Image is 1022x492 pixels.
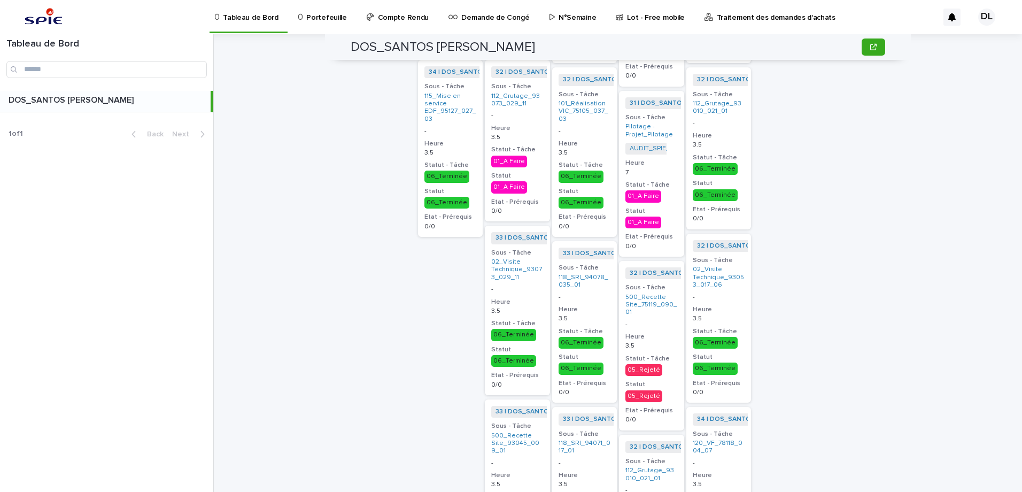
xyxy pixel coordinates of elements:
p: - [693,120,745,127]
a: 33 | DOS_SANTOS [PERSON_NAME] | 2025 Sous - Tâche118_SRI_94078_035_01 -Heure3.5Statut - Tâche06_T... [552,241,617,403]
p: - [424,127,477,135]
p: - [559,127,611,135]
a: 32 | DOS_SANTOS [PERSON_NAME] | 2025 [495,68,630,76]
div: 06_Terminée [559,363,603,374]
h3: Statut [625,207,678,216]
h3: Sous - Tâche [491,249,544,257]
div: 06_Terminée [491,329,536,341]
h3: Sous - Tâche [693,256,745,265]
input: Search [6,61,207,78]
div: 06_Terminée [424,171,469,182]
a: 32 | DOS_SANTOS [PERSON_NAME] | 2025 Sous - Tâche112_Grutage_93073_029_11 -Heure3.5Statut - Tâche... [485,60,550,221]
h3: Etat - Prérequis [491,198,544,206]
div: 01_A Faire [625,190,661,202]
h3: Statut [491,172,544,180]
a: 33 | DOS_SANTOS [PERSON_NAME] | 2025 Sous - Tâche02_Visite Technique_93073_029_11 -Heure3.5Statut... [485,226,550,395]
a: Pilotage - Projet_Pilotage [625,123,678,139]
img: svstPd6MQfCT1uX1QGkG [21,6,66,28]
h3: Sous - Tâche [625,457,678,466]
h3: Etat - Prérequis [559,379,611,388]
a: 112_Grutage_93073_029_11 [491,93,544,108]
a: 112_Grutage_93010_021_01 [693,100,745,116]
button: Next [168,129,213,139]
h3: Sous - Tâche [424,82,477,91]
h3: Statut [559,353,611,362]
h3: Sous - Tâche [693,430,745,439]
p: - [491,286,544,293]
a: 33 | DOS_SANTOS [PERSON_NAME] | 2025 [563,250,696,257]
a: 32 | DOS_SANTOS [PERSON_NAME] | 2025 [697,242,831,250]
h3: Sous - Tâche [625,283,678,292]
div: DL [978,9,995,26]
p: 3.5 [693,481,745,488]
div: 05_Rejeté [625,364,662,376]
h3: Heure [424,140,477,148]
p: - [491,459,544,467]
p: 3.5 [491,481,544,488]
a: 32 | DOS_SANTOS [PERSON_NAME] | 2025 [563,76,697,83]
h1: Tableau de Bord [6,39,207,50]
div: 06_Terminée [559,171,603,182]
p: - [491,112,544,119]
a: 500_Recette Site_93045_009_01 [491,432,544,455]
a: 02_Visite Technique_93073_029_11 [491,258,544,281]
p: DOS_SANTOS [PERSON_NAME] [9,93,136,105]
h3: Heure [693,305,745,314]
a: 32 | DOS_SANTOS [PERSON_NAME] | 2025 [630,443,764,451]
p: 3.5 [491,307,544,315]
a: 112_Grutage_93010_021_01 [625,467,678,482]
a: 120_VF_78118_004_07 [693,440,745,455]
div: 01_A Faire [491,181,527,193]
a: 31 | DOS_SANTOS [PERSON_NAME] | 2025 Sous - TâchePilotage - Projet_Pilotage AUDIT_SPIE_ : Visite ... [619,91,684,257]
h3: Heure [693,471,745,480]
h3: Etat - Prérequis [491,371,544,380]
h3: Heure [559,471,611,480]
h3: Etat - Prérequis [693,379,745,388]
a: 118_SRI_94071_017_01 [559,440,611,455]
p: 3.5 [559,315,611,322]
h3: Etat - Prérequis [424,213,477,221]
div: 06_Terminée [559,337,603,349]
h3: Heure [625,333,678,341]
h3: Statut [693,353,745,362]
h2: DOS_SANTOS [PERSON_NAME] [351,40,535,55]
h3: Statut [491,345,544,354]
p: 0/0 [625,72,678,80]
a: 32 | DOS_SANTOS [PERSON_NAME] | 2025 [630,270,764,277]
div: 06_Terminée [693,363,738,374]
a: 101_Réalisation VIC_75105_037_03 [559,100,611,123]
h3: Statut - Tâche [491,145,544,154]
p: 3.5 [693,141,745,149]
a: 33 | DOS_SANTOS [PERSON_NAME] | 2025 [495,408,629,416]
div: 06_Terminée [693,163,738,175]
h3: Statut - Tâche [625,355,678,363]
div: 05_Rejeté [625,390,662,402]
p: 0/0 [424,223,477,230]
p: 0/0 [559,223,611,230]
h3: Sous - Tâche [491,82,544,91]
h3: Statut - Tâche [491,319,544,328]
h3: Heure [625,159,678,167]
a: 500_Recette Site_75119_090_01 [625,294,678,317]
h3: Heure [559,305,611,314]
a: 31 | DOS_SANTOS [PERSON_NAME] | 2025 [630,99,762,107]
p: 0/0 [491,381,544,389]
a: AUDIT_SPIE_ : Visite de chantier [630,145,729,152]
a: 32 | DOS_SANTOS [PERSON_NAME] | 2025 [697,76,831,83]
p: - [559,294,611,301]
h3: Heure [491,124,544,133]
h3: Sous - Tâche [559,430,611,439]
h3: Statut [693,179,745,188]
h3: Statut - Tâche [559,327,611,336]
p: - [625,321,678,328]
p: 0/0 [559,389,611,396]
h3: Heure [693,132,745,140]
p: 0/0 [693,215,745,222]
h3: Statut [559,187,611,196]
h3: Statut - Tâche [693,327,745,336]
p: 0/0 [693,389,745,396]
p: 0/0 [491,207,544,215]
h3: Sous - Tâche [559,264,611,272]
h3: Statut [625,380,678,389]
